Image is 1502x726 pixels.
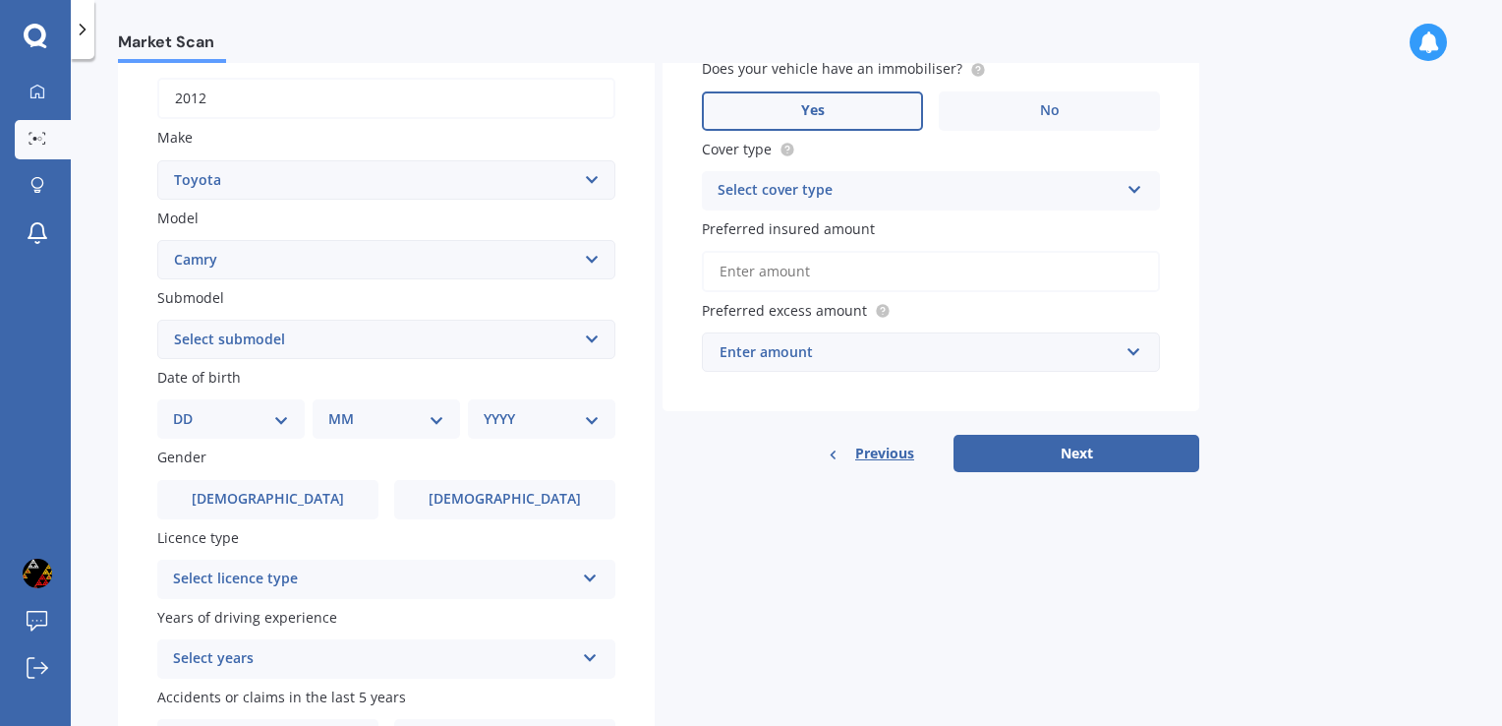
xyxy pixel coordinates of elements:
span: Model [157,209,199,227]
input: Enter amount [702,251,1160,292]
span: [DEMOGRAPHIC_DATA] [192,491,344,508]
span: Cover type [702,140,772,158]
input: YYYY [157,78,615,119]
span: No [1040,102,1060,119]
span: [DEMOGRAPHIC_DATA] [429,491,581,508]
span: Market Scan [118,32,226,59]
span: Preferred insured amount [702,219,875,238]
span: Yes [801,102,825,119]
div: Select years [173,647,574,671]
img: ACg8ocJ8xG4hR8Nmuz9Zvqi1fWOZlfpx11M0wRyxdbbU3NLxUPkR7upZ=s96-c [23,559,52,588]
span: Date of birth [157,368,241,387]
span: Preferred excess amount [702,301,867,320]
span: Does your vehicle have an immobiliser? [702,60,962,79]
div: Enter amount [720,341,1119,363]
span: Years of driving experience [157,608,337,627]
span: Make [157,129,193,148]
button: Next [953,435,1199,472]
div: Select cover type [718,179,1119,203]
span: Submodel [157,288,224,307]
span: Gender [157,449,206,467]
span: Licence type [157,528,239,547]
span: Accidents or claims in the last 5 years [157,688,406,706]
span: Previous [855,439,914,468]
div: Select licence type [173,568,574,591]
